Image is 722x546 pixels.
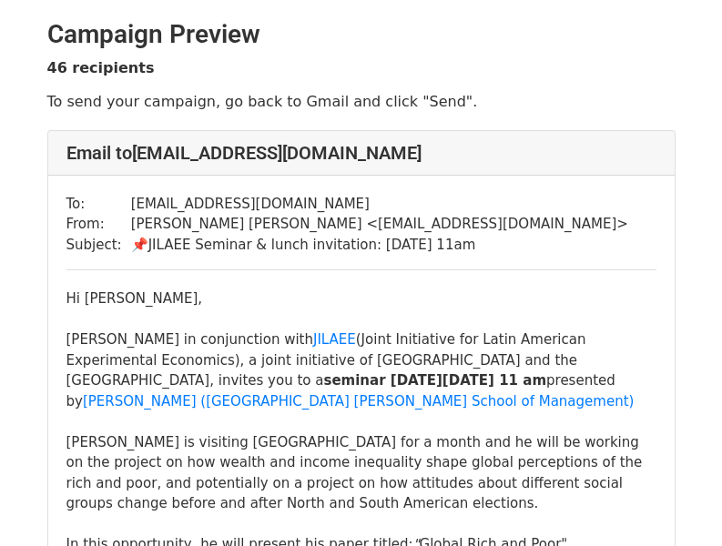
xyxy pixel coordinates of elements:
[47,59,155,76] strong: 46 recipients
[83,393,635,409] a: [PERSON_NAME] ([GEOGRAPHIC_DATA] [PERSON_NAME] School of Management)
[47,92,676,111] p: To send your campaign, go back to Gmail and click "Send".
[66,235,131,256] td: Subject:
[47,19,676,50] h2: Campaign Preview
[131,194,628,215] td: [EMAIL_ADDRESS][DOMAIN_NAME]
[131,214,628,235] td: [PERSON_NAME] [PERSON_NAME] < [EMAIL_ADDRESS][DOMAIN_NAME] >
[66,214,131,235] td: From:
[66,142,656,164] h4: Email to [EMAIL_ADDRESS][DOMAIN_NAME]
[313,331,356,348] a: JILAEE
[66,411,656,514] div: [PERSON_NAME] is visiting [GEOGRAPHIC_DATA] for a month and he will be working on the project on ...
[66,329,656,411] div: [PERSON_NAME] in conjunction with (Joint Initiative for Latin American Experimental Economics), a...
[323,372,546,389] b: seminar [DATE][DATE] 11 am
[131,235,628,256] td: 📌JILAEE Seminar & lunch invitation: [DATE] 11am
[66,194,131,215] td: To:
